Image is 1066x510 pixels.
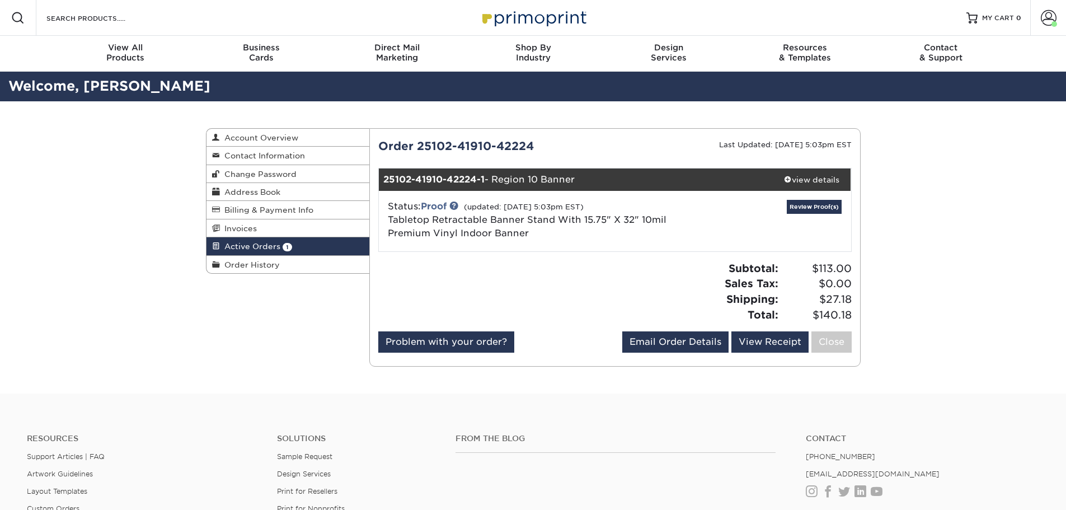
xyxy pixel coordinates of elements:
[873,43,1009,53] span: Contact
[782,292,852,307] span: $27.18
[370,138,615,155] div: Order 25102-41910-42224
[379,169,772,191] div: - Region 10 Banner
[806,434,1039,443] a: Contact
[731,331,809,353] a: View Receipt
[379,200,693,240] div: Status:
[27,470,93,478] a: Artwork Guidelines
[806,470,940,478] a: [EMAIL_ADDRESS][DOMAIN_NAME]
[465,36,601,72] a: Shop ByIndustry
[748,308,778,321] strong: Total:
[277,434,439,443] h4: Solutions
[806,452,875,461] a: [PHONE_NUMBER]
[206,256,370,273] a: Order History
[206,147,370,165] a: Contact Information
[737,43,873,53] span: Resources
[873,36,1009,72] a: Contact& Support
[220,224,257,233] span: Invoices
[329,36,465,72] a: Direct MailMarketing
[782,261,852,277] span: $113.00
[601,43,737,53] span: Design
[782,276,852,292] span: $0.00
[477,6,589,30] img: Primoprint
[220,260,280,269] span: Order History
[277,470,331,478] a: Design Services
[220,188,280,196] span: Address Book
[277,487,337,495] a: Print for Resellers
[58,43,194,53] span: View All
[193,36,329,72] a: BusinessCards
[206,219,370,237] a: Invoices
[622,331,729,353] a: Email Order Details
[220,205,313,214] span: Billing & Payment Info
[737,43,873,63] div: & Templates
[465,43,601,53] span: Shop By
[601,36,737,72] a: DesignServices
[58,36,194,72] a: View AllProducts
[982,13,1014,23] span: MY CART
[1016,14,1021,22] span: 0
[27,434,260,443] h4: Resources
[277,452,332,461] a: Sample Request
[206,237,370,255] a: Active Orders 1
[58,43,194,63] div: Products
[782,307,852,323] span: $140.18
[206,183,370,201] a: Address Book
[464,203,584,211] small: (updated: [DATE] 5:03pm EST)
[421,201,447,212] a: Proof
[465,43,601,63] div: Industry
[737,36,873,72] a: Resources& Templates
[220,151,305,160] span: Contact Information
[873,43,1009,63] div: & Support
[378,331,514,353] a: Problem with your order?
[206,165,370,183] a: Change Password
[193,43,329,63] div: Cards
[601,43,737,63] div: Services
[220,242,280,251] span: Active Orders
[772,169,851,191] a: view details
[772,174,851,185] div: view details
[455,434,776,443] h4: From the Blog
[45,11,154,25] input: SEARCH PRODUCTS.....
[383,174,485,185] strong: 25102-41910-42224-1
[27,487,87,495] a: Layout Templates
[719,141,852,149] small: Last Updated: [DATE] 5:03pm EST
[206,129,370,147] a: Account Overview
[329,43,465,53] span: Direct Mail
[329,43,465,63] div: Marketing
[193,43,329,53] span: Business
[726,293,778,305] strong: Shipping:
[725,277,778,289] strong: Sales Tax:
[811,331,852,353] a: Close
[220,170,297,179] span: Change Password
[206,201,370,219] a: Billing & Payment Info
[787,200,842,214] a: Review Proof(s)
[220,133,298,142] span: Account Overview
[729,262,778,274] strong: Subtotal:
[27,452,105,461] a: Support Articles | FAQ
[283,243,292,251] span: 1
[388,214,666,238] a: Tabletop Retractable Banner Stand With 15.75" X 32" 10mil Premium Vinyl Indoor Banner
